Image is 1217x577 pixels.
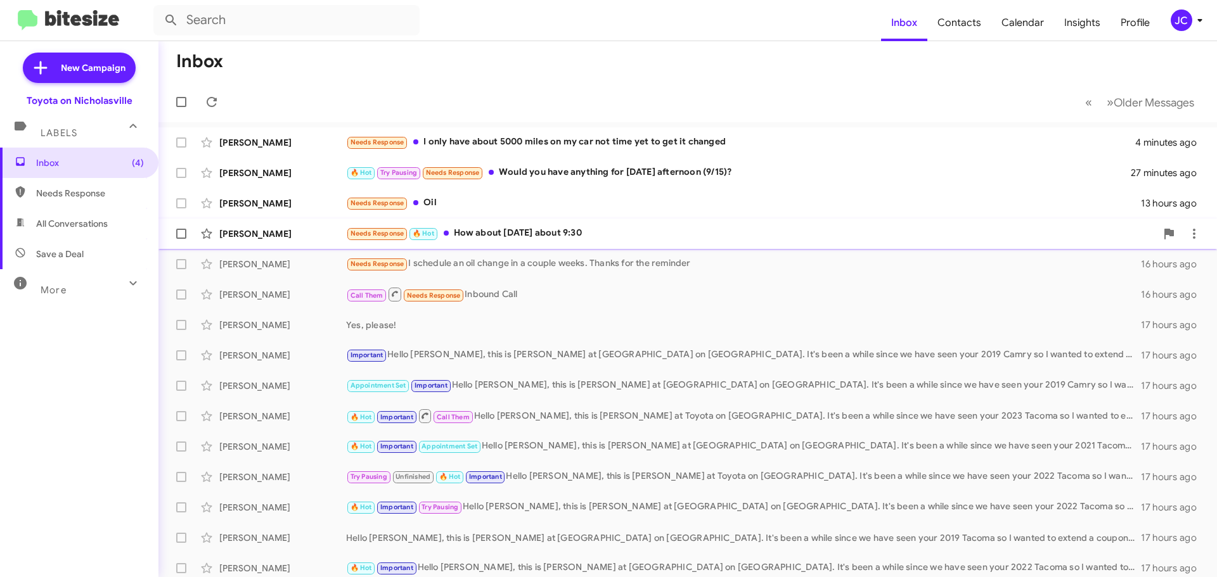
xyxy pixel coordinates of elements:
div: Hello [PERSON_NAME], this is [PERSON_NAME] at Toyota on [GEOGRAPHIC_DATA]. It's been a while sinc... [346,469,1141,484]
div: [PERSON_NAME] [219,136,346,149]
span: Older Messages [1114,96,1194,110]
span: Important [380,442,413,450]
div: [PERSON_NAME] [219,258,346,270]
div: 17 hours ago [1141,501,1207,514]
div: 17 hours ago [1141,319,1207,331]
div: [PERSON_NAME] [219,410,346,422]
div: [PERSON_NAME] [219,379,346,392]
span: Important [415,381,448,390]
input: Search [153,5,420,35]
span: Appointment Set [351,381,406,390]
span: 🔥 Hot [351,168,372,177]
span: Inbox [36,156,144,169]
div: Toyota on Nicholasville [27,94,132,107]
div: I only have about 5000 miles on my car not time yet to get it changed [346,135,1135,149]
span: Important [469,472,502,481]
span: Call Them [437,413,470,421]
span: Needs Response [351,229,404,238]
div: 17 hours ago [1141,349,1207,362]
div: Hello [PERSON_NAME], this is [PERSON_NAME] at [GEOGRAPHIC_DATA] on [GEOGRAPHIC_DATA]. It's been a... [346,561,1141,575]
div: [PERSON_NAME] [219,227,346,240]
span: Important [380,503,413,511]
div: [PERSON_NAME] [219,197,346,210]
div: Oil [346,196,1141,210]
span: Try Pausing [380,168,417,177]
div: [PERSON_NAME] [219,440,346,453]
span: Needs Response [351,199,404,207]
div: 17 hours ago [1141,562,1207,574]
span: Important [351,351,383,359]
a: Insights [1054,4,1111,41]
span: Appointment Set [422,442,477,450]
span: 🔥 Hot [351,413,372,421]
div: 17 hours ago [1141,440,1207,453]
div: [PERSON_NAME] [219,501,346,514]
span: Needs Response [426,168,480,177]
div: Hello [PERSON_NAME], this is [PERSON_NAME] at Toyota on [GEOGRAPHIC_DATA]. It's been a while sinc... [346,408,1141,424]
span: All Conversations [36,217,108,230]
div: Hello [PERSON_NAME], this is [PERSON_NAME] at [GEOGRAPHIC_DATA] on [GEOGRAPHIC_DATA]. It's been a... [346,500,1141,514]
span: « [1085,94,1092,110]
span: New Campaign [61,61,126,74]
a: New Campaign [23,53,136,83]
span: Needs Response [351,138,404,146]
div: 27 minutes ago [1131,167,1207,179]
span: Try Pausing [351,472,387,481]
div: [PERSON_NAME] [219,349,346,362]
div: [PERSON_NAME] [219,471,346,483]
div: [PERSON_NAME] [219,562,346,574]
span: Call Them [351,291,383,300]
div: 17 hours ago [1141,410,1207,422]
div: Yes, please! [346,319,1141,331]
a: Calendar [991,4,1054,41]
button: JC [1160,10,1203,31]
span: Unfinished [396,472,430,481]
div: JC [1171,10,1192,31]
div: 16 hours ago [1141,288,1207,301]
span: Labels [41,127,77,139]
div: Inbound Call [346,286,1141,302]
div: [PERSON_NAME] [219,319,346,331]
div: 16 hours ago [1141,258,1207,270]
span: Try Pausing [422,503,458,511]
span: Important [380,413,413,421]
div: I schedule an oil change in a couple weeks. Thanks for the reminder [346,257,1141,271]
div: Hello [PERSON_NAME], this is [PERSON_NAME] at [GEOGRAPHIC_DATA] on [GEOGRAPHIC_DATA]. It's been a... [346,531,1141,544]
div: 13 hours ago [1141,197,1207,210]
span: » [1107,94,1114,110]
a: Inbox [881,4,927,41]
div: [PERSON_NAME] [219,531,346,544]
span: Needs Response [36,187,144,200]
span: 🔥 Hot [351,503,372,511]
a: Profile [1111,4,1160,41]
div: Hello [PERSON_NAME], this is [PERSON_NAME] at [GEOGRAPHIC_DATA] on [GEOGRAPHIC_DATA]. It's been a... [346,348,1141,362]
span: Important [380,564,413,572]
span: 🔥 Hot [439,472,461,481]
span: Save a Deal [36,248,84,260]
div: [PERSON_NAME] [219,167,346,179]
div: 17 hours ago [1141,471,1207,483]
span: (4) [132,156,144,169]
span: 🔥 Hot [413,229,434,238]
button: Previous [1078,89,1100,115]
nav: Page navigation example [1078,89,1202,115]
span: 🔥 Hot [351,442,372,450]
button: Next [1099,89,1202,115]
h1: Inbox [176,51,223,72]
span: 🔥 Hot [351,564,372,572]
div: Hello [PERSON_NAME], this is [PERSON_NAME] at [GEOGRAPHIC_DATA] on [GEOGRAPHIC_DATA]. It's been a... [346,378,1141,393]
div: Would you have anything for [DATE] afternoon (9/15)? [346,165,1131,180]
div: Hello [PERSON_NAME], this is [PERSON_NAME] at [GEOGRAPHIC_DATA] on [GEOGRAPHIC_DATA]. It's been a... [346,439,1141,453]
div: [PERSON_NAME] [219,288,346,301]
div: 17 hours ago [1141,531,1207,544]
span: Needs Response [407,291,461,300]
a: Contacts [927,4,991,41]
div: How about [DATE] about 9:30 [346,226,1156,241]
span: Needs Response [351,260,404,268]
span: More [41,284,67,296]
